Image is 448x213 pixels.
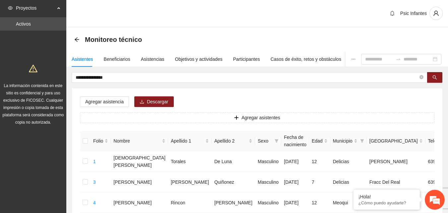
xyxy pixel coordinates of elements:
th: Edad [309,131,330,151]
span: Agregar asistencia [85,98,124,105]
td: Delicias [330,172,367,192]
span: ellipsis [351,57,356,61]
td: [PERSON_NAME] [111,172,168,192]
span: Nombre [113,137,160,145]
a: Activos [16,21,31,27]
div: Asistencias [141,55,164,63]
button: Agregar asistencia [80,96,129,107]
span: to [396,56,401,62]
span: filter [359,136,365,146]
td: [DATE] [281,172,309,192]
td: [DATE] [281,151,309,172]
th: Fecha de nacimiento [281,131,309,151]
td: Masculino [255,172,281,192]
span: bell [387,11,397,16]
span: plus [234,115,239,121]
td: Delicias [330,151,367,172]
span: warning [29,64,37,73]
span: close-circle [419,75,423,79]
td: [PERSON_NAME] [111,192,168,213]
span: Folio [93,137,103,145]
button: user [429,7,443,20]
span: Apellido 1 [171,137,204,145]
button: plusAgregar asistentes [80,112,434,123]
span: download [140,99,144,105]
th: Municipio [330,131,367,151]
td: Meoqui [330,192,367,213]
span: Edad [312,137,323,145]
div: Casos de éxito, retos y obstáculos [271,55,341,63]
span: filter [275,139,279,143]
button: ellipsis [346,52,361,67]
span: close-circle [419,74,423,81]
span: user [430,10,442,16]
th: Colonia [367,131,425,151]
th: Folio [91,131,111,151]
span: La información contenida en este sitio es confidencial y para uso exclusivo de FICOSEC. Cualquier... [3,83,64,125]
span: swap-right [396,56,401,62]
span: [GEOGRAPHIC_DATA] [369,137,418,145]
th: Nombre [111,131,168,151]
p: ¿Cómo puedo ayudarte? [358,200,415,205]
div: Participantes [233,55,260,63]
span: Proyectos [16,1,55,15]
span: Apellido 2 [214,137,247,145]
td: Masculino [255,192,281,213]
button: downloadDescargar [134,96,174,107]
td: Quiñonez [212,172,255,192]
td: Rincon [168,192,212,213]
a: 3 [93,179,96,185]
span: Sexo [258,137,272,145]
td: Fracc Del Real [367,172,425,192]
span: search [432,75,437,80]
div: Asistentes [72,55,93,63]
th: Apellido 2 [212,131,255,151]
td: [DATE] [281,192,309,213]
span: filter [273,136,280,146]
td: 12 [309,151,330,172]
a: 4 [93,200,96,205]
td: Masculino [255,151,281,172]
span: Descargar [147,98,168,105]
span: Agregar asistentes [241,114,280,121]
td: 12 [309,192,330,213]
button: search [427,72,442,83]
td: [PERSON_NAME] [367,151,425,172]
td: [PERSON_NAME] [212,192,255,213]
span: eye [8,6,13,10]
div: Beneficiarios [104,55,130,63]
td: Torales [168,151,212,172]
td: [PERSON_NAME] [168,172,212,192]
th: Apellido 1 [168,131,212,151]
span: Psic Infantes [400,11,427,16]
button: bell [387,8,398,19]
td: De Luna [212,151,255,172]
span: filter [360,139,364,143]
div: ¡Hola! [358,194,415,199]
div: Objetivos y actividades [175,55,223,63]
td: [DEMOGRAPHIC_DATA][PERSON_NAME] [111,151,168,172]
span: arrow-left [74,37,80,42]
span: Municipio [333,137,352,145]
a: 1 [93,159,96,164]
span: Monitoreo técnico [85,34,142,45]
div: Back [74,37,80,43]
td: 7 [309,172,330,192]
